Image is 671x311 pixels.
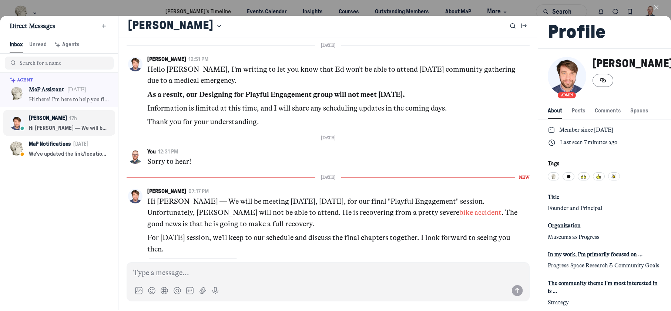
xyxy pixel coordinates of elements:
[10,41,23,49] span: Inbox
[29,37,47,53] button: Unread
[548,21,605,44] h2: Profile
[558,92,576,99] div: Admin
[73,141,88,147] time: [DATE]
[548,103,562,119] button: About
[188,187,209,196] button: 07:17 PM
[53,37,79,53] button: Agents
[147,64,522,87] p: Hello [PERSON_NAME], I’m writing to let you know that Ed won’t be able to attend [DATE] community...
[67,86,86,93] time: [DATE]
[548,280,661,295] span: The community theme I'm most interested in is …
[315,172,341,183] span: [DATE]
[147,116,522,128] p: Thank you for your understanding.
[158,148,178,156] button: 12:31 PM
[128,189,142,203] button: Open Kyle Bowen's profile
[29,41,47,49] div: Unread
[147,103,522,114] p: Information is limited at this time, and I will share any scheduling updates in the coming days.
[548,193,559,202] span: Title
[147,232,522,255] p: For [DATE] session, we’ll keep to our schedule and discuss the final chapters together. I look fo...
[29,96,109,104] p: Hi there! I'm here to help you find the answers and resources you need. How can I help?
[146,285,157,296] button: Add image
[147,156,522,168] p: Sorry to hear!
[10,37,23,53] button: Inbox
[508,21,518,31] button: Search messages
[172,285,183,296] button: Add mention
[548,262,659,270] span: Progress-Space Research & Community Goals
[17,77,33,82] span: Agent
[159,285,170,296] button: Link to a post, event, lesson, or space
[147,90,405,99] strong: As a result, our Designing for Playful Engagement group will not meet [DATE].
[548,160,661,168] div: Tags
[184,285,195,296] button: Add GIF
[559,126,613,134] p: Member since [DATE]
[147,187,186,196] button: [PERSON_NAME]
[10,22,55,30] span: Direct Messages
[521,23,528,30] svg: Collapse the railbar
[29,114,67,122] p: [PERSON_NAME]
[572,107,585,115] span: Posts
[147,148,156,156] button: You
[29,150,109,158] p: We've updated the link/location for [DATE] session (and future gatherings for this event series)....
[3,110,115,136] button: [PERSON_NAME]17hHi [PERSON_NAME] — We will be meeting [DATE], [DATE], for our final "Playful Enga...
[515,172,530,183] span: New
[572,103,585,119] button: Posts
[548,299,569,307] span: Strategy
[128,17,223,35] button: [PERSON_NAME]
[128,57,142,71] button: Open Kyle Bowen's profile
[512,285,523,296] button: Send message
[20,59,112,67] input: Search for a name
[3,136,115,161] button: MaP Notifications[DATE]We've updated the link/location for [DATE] session (and future gatherings ...
[29,140,71,148] p: MaP Notifications
[53,41,79,49] div: Agents
[99,21,108,31] button: New message
[548,107,562,115] span: About
[210,285,221,296] button: Record voice message
[548,233,599,241] span: Museums as Progress
[128,149,142,164] button: Open Jacob Rorem's profile
[69,116,77,121] time: 17h
[133,285,144,296] button: Add image
[147,196,522,230] p: Hi [PERSON_NAME] — We will be meeting [DATE], [DATE], for our final "Playful Engagement" session....
[315,40,341,51] span: [DATE]
[197,285,208,296] button: Attach files
[188,55,208,64] button: 12:51 PM
[560,139,617,147] p: Last seen 7 minutes ago
[548,222,581,230] span: Organization
[147,55,186,64] button: [PERSON_NAME]
[147,258,238,299] a: Episode #5 - On ResilienceExploring disruption in museums, networking in [GEOGRAPHIC_DATA], runni...
[315,133,341,143] span: [DATE]
[521,21,528,31] button: Collapse the railbar
[548,204,602,213] span: Founder and Principal
[595,103,621,119] button: Comments
[548,251,643,259] span: In my work, I'm primarily focused on …
[29,86,64,94] p: MaP Assistant
[630,107,648,115] span: Spaces
[128,18,213,33] h1: [PERSON_NAME]
[459,208,501,217] a: bike accident
[29,124,109,132] p: Hi [PERSON_NAME] — We will be meeting [DATE], [DATE], for our final "Playful Engagement" session....
[595,107,621,115] span: Comments
[630,103,648,119] button: Spaces
[593,74,614,87] button: Copy link to profile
